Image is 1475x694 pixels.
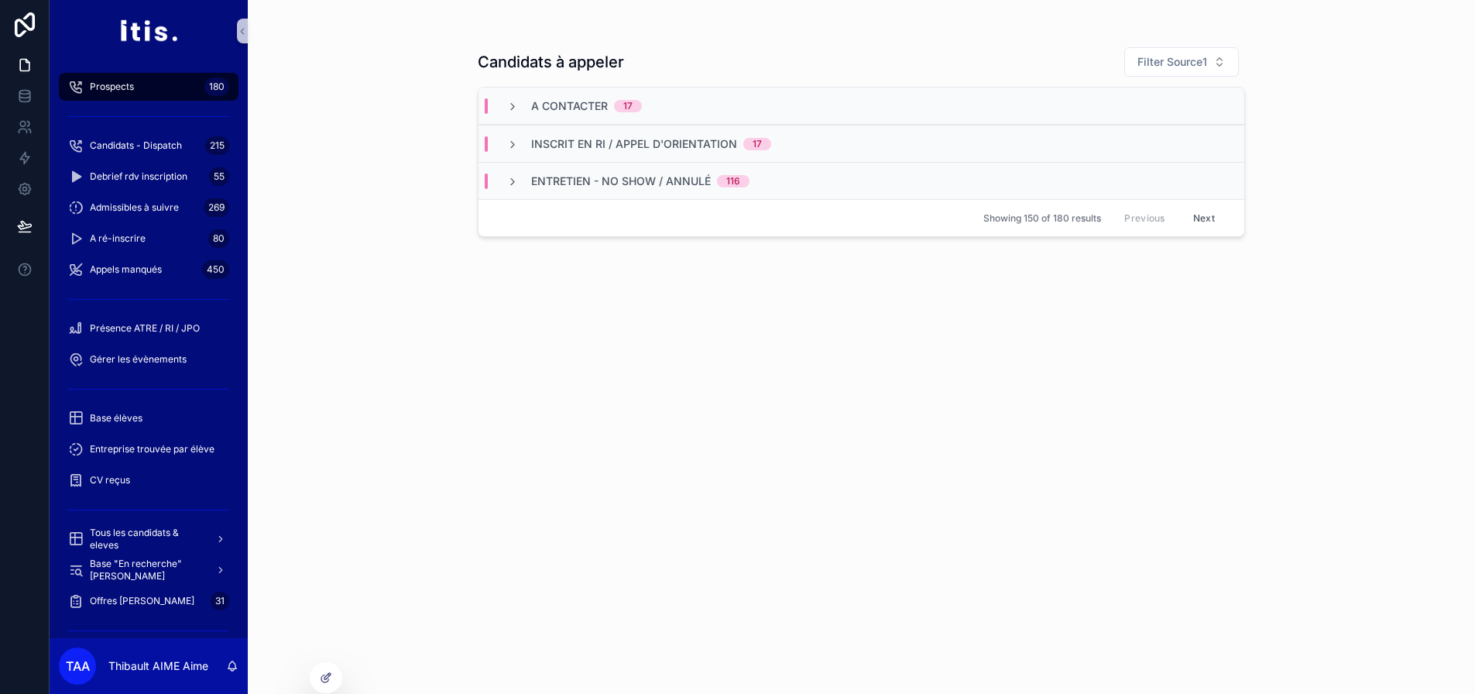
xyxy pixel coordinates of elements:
span: Entretien - no show / annulé [531,173,711,189]
span: Inscrit en RI / appel d'orientation [531,136,737,152]
div: 180 [204,77,229,96]
span: CV reçus [90,474,130,486]
span: Showing 150 of 180 results [983,212,1101,225]
a: Debrief rdv inscription55 [59,163,238,191]
span: Présence ATRE / RI / JPO [90,322,200,335]
span: Tous les candidats & eleves [90,527,203,551]
div: scrollable content [50,62,248,638]
span: Admissibles à suivre [90,201,179,214]
span: Base "En recherche" [PERSON_NAME] [90,558,203,582]
button: Next [1182,206,1226,230]
a: Présence ATRE / RI / JPO [59,314,238,342]
a: Offres [PERSON_NAME]31 [59,587,238,615]
span: Debrief rdv inscription [90,170,187,183]
div: 450 [202,260,229,279]
a: Base élèves [59,404,238,432]
a: Prospects180 [59,73,238,101]
div: 116 [726,175,740,187]
span: Appels manqués [90,263,162,276]
span: Entreprise trouvée par élève [90,443,214,455]
span: A contacter [531,98,608,114]
button: Select Button [1124,47,1239,77]
div: 31 [211,592,229,610]
span: Filter Source1 [1137,54,1207,70]
h1: Candidats à appeler [478,51,624,73]
span: Gérer les évènements [90,353,187,366]
span: Candidats - Dispatch [90,139,182,152]
a: Base "En recherche" [PERSON_NAME] [59,556,238,584]
span: TAA [66,657,90,675]
div: 17 [623,100,633,112]
a: Tous les candidats & eleves [59,525,238,553]
div: 215 [205,136,229,155]
div: 55 [209,167,229,186]
span: Base élèves [90,412,142,424]
div: 17 [753,138,762,150]
a: Gérer les évènements [59,345,238,373]
span: Offres [PERSON_NAME] [90,595,194,607]
div: 80 [208,229,229,248]
a: Appels manqués450 [59,256,238,283]
span: A ré-inscrire [90,232,146,245]
a: CV reçus [59,466,238,494]
div: 269 [204,198,229,217]
span: Prospects [90,81,134,93]
a: Candidats - Dispatch215 [59,132,238,160]
a: A ré-inscrire80 [59,225,238,253]
a: Admissibles à suivre269 [59,194,238,222]
p: Thibault AIME Aime [108,658,208,674]
a: Entreprise trouvée par élève [59,435,238,463]
img: App logo [119,19,177,43]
